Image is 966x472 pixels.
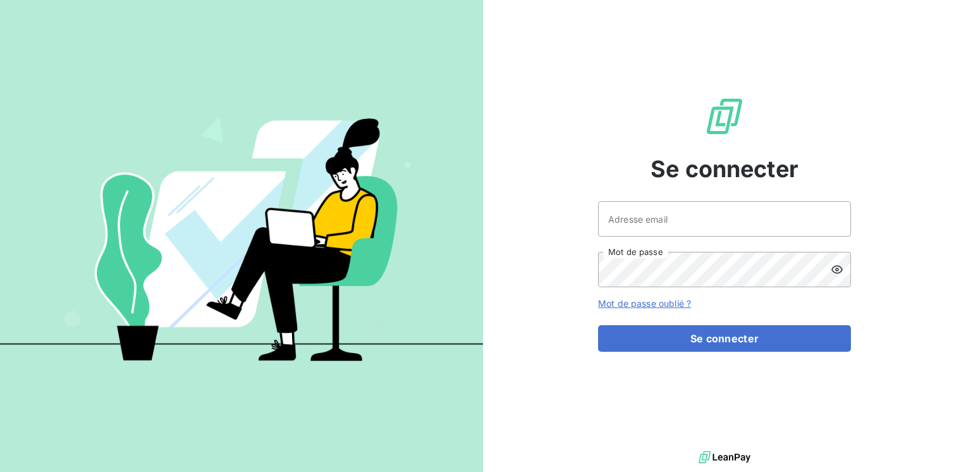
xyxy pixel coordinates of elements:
[704,96,745,137] img: Logo LeanPay
[598,325,851,352] button: Se connecter
[598,201,851,237] input: placeholder
[699,448,750,467] img: logo
[651,152,798,186] span: Se connecter
[598,298,691,309] a: Mot de passe oublié ?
